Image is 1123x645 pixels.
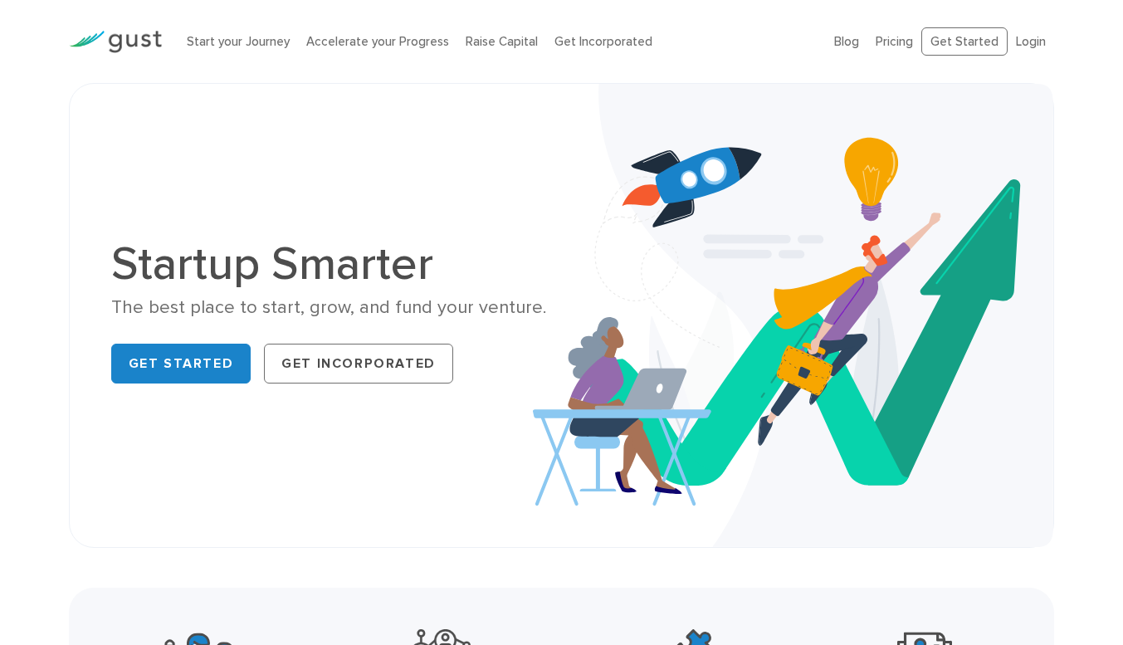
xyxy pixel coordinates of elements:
[466,34,538,49] a: Raise Capital
[111,241,549,287] h1: Startup Smarter
[533,84,1054,547] img: Startup Smarter Hero
[264,344,453,384] a: Get Incorporated
[69,31,162,53] img: Gust Logo
[111,296,549,320] div: The best place to start, grow, and fund your venture.
[876,34,913,49] a: Pricing
[187,34,290,49] a: Start your Journey
[921,27,1008,56] a: Get Started
[111,344,251,384] a: Get Started
[1016,34,1046,49] a: Login
[554,34,652,49] a: Get Incorporated
[306,34,449,49] a: Accelerate your Progress
[834,34,859,49] a: Blog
